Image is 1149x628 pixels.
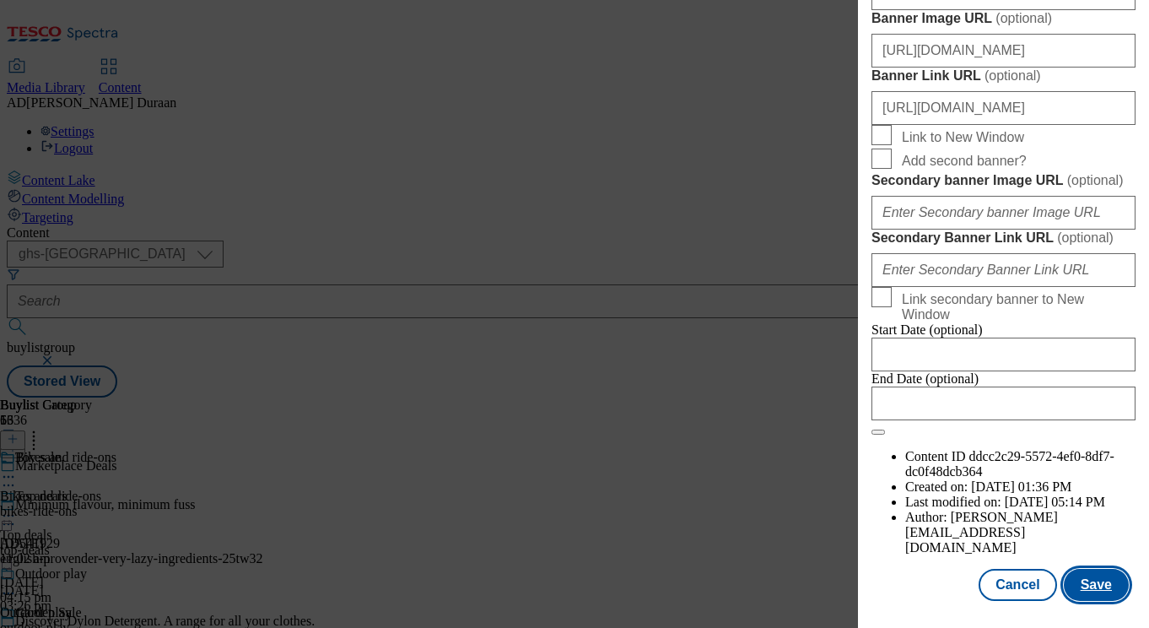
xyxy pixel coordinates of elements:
span: [DATE] 05:14 PM [1005,495,1105,509]
label: Secondary Banner Link URL [871,230,1136,246]
input: Enter Banner Image URL [871,34,1136,68]
input: Enter Secondary banner Image URL [871,196,1136,230]
label: Secondary banner Image URL [871,172,1136,189]
li: Author: [905,510,1136,555]
li: Last modified on: [905,495,1136,510]
button: Save [1064,569,1129,601]
span: ( optional ) [984,68,1041,83]
span: [DATE] 01:36 PM [971,479,1071,494]
span: [PERSON_NAME][EMAIL_ADDRESS][DOMAIN_NAME] [905,510,1058,555]
label: Banner Image URL [871,10,1136,27]
span: Add second banner? [902,154,1027,169]
span: Link secondary banner to New Window [902,292,1129,322]
input: Enter Banner Link URL [871,91,1136,125]
span: Start Date (optional) [871,322,983,337]
li: Created on: [905,479,1136,495]
input: Enter Date [871,338,1136,371]
span: End Date (optional) [871,371,979,386]
span: ( optional ) [1057,230,1114,245]
li: Content ID [905,449,1136,479]
button: Cancel [979,569,1056,601]
span: ( optional ) [995,11,1052,25]
input: Enter Secondary Banner Link URL [871,253,1136,287]
span: ( optional ) [1067,173,1124,187]
input: Enter Date [871,387,1136,420]
span: ddcc2c29-5572-4ef0-8df7-dc0f48dcb364 [905,449,1114,479]
label: Banner Link URL [871,68,1136,84]
span: Link to New Window [902,130,1024,145]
